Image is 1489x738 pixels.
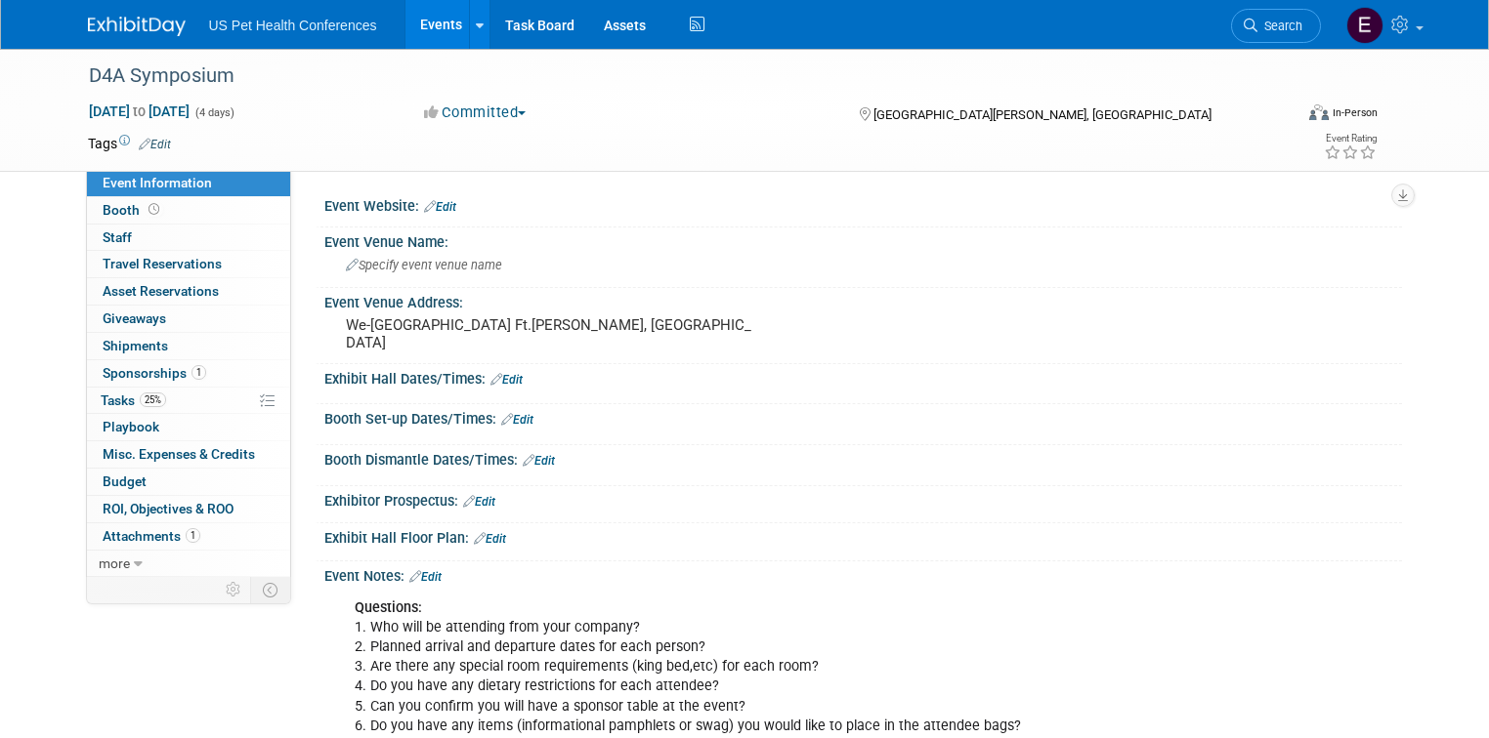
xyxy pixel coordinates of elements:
[103,175,212,190] span: Event Information
[324,191,1402,217] div: Event Website:
[87,496,290,522] a: ROI, Objectives & ROO
[103,528,200,544] span: Attachments
[87,278,290,305] a: Asset Reservations
[103,202,163,218] span: Booth
[209,18,377,33] span: US Pet Health Conferences
[103,473,147,489] span: Budget
[103,501,234,516] span: ROI, Objectives & ROO
[88,102,191,120] span: [DATE] [DATE]
[523,454,555,468] a: Edit
[1257,19,1302,33] span: Search
[145,202,163,217] span: Booth not reserved yet
[324,561,1402,587] div: Event Notes:
[87,306,290,332] a: Giveaways
[103,229,132,245] span: Staff
[87,251,290,277] a: Travel Reservations
[87,414,290,440] a: Playbook
[139,138,171,151] a: Edit
[501,413,533,427] a: Edit
[88,134,171,153] td: Tags
[103,310,166,326] span: Giveaways
[101,392,166,408] span: Tasks
[82,59,1268,94] div: D4A Symposium
[217,577,251,602] td: Personalize Event Tab Strip
[1187,102,1378,131] div: Event Format
[324,364,1402,389] div: Exhibit Hall Dates/Times:
[87,441,290,468] a: Misc. Expenses & Credits
[130,103,149,119] span: to
[1309,104,1329,120] img: Format-Inperson.png
[250,577,290,602] td: Toggle Event Tabs
[103,446,255,462] span: Misc. Expenses & Credits
[346,316,752,351] pre: We-[GEOGRAPHIC_DATA] Ft.[PERSON_NAME], [GEOGRAPHIC_DATA]
[424,200,456,214] a: Edit
[1231,9,1321,43] a: Search
[87,551,290,577] a: more
[87,523,290,550] a: Attachments1
[324,404,1402,430] div: Booth Set-up Dates/Times:
[87,225,290,251] a: Staff
[87,469,290,495] a: Budget
[355,599,422,616] b: Questions:
[103,365,206,381] span: Sponsorships
[87,360,290,387] a: Sponsorships1
[87,170,290,196] a: Event Information
[88,17,186,36] img: ExhibitDay
[324,523,1402,549] div: Exhibit Hall Floor Plan:
[324,288,1402,312] div: Event Venue Address:
[324,486,1402,512] div: Exhibitor Prospectus:
[324,227,1402,252] div: Event Venue Name:
[417,102,533,123] button: Committed
[463,495,495,509] a: Edit
[490,373,523,387] a: Edit
[186,528,200,543] span: 1
[87,388,290,414] a: Tasks25%
[103,256,222,271] span: Travel Reservations
[474,532,506,546] a: Edit
[324,445,1402,471] div: Booth Dismantle Dates/Times:
[193,106,234,119] span: (4 days)
[87,333,290,359] a: Shipments
[873,107,1212,122] span: [GEOGRAPHIC_DATA][PERSON_NAME], [GEOGRAPHIC_DATA]
[346,258,502,272] span: Specify event venue name
[1332,105,1378,120] div: In-Person
[103,283,219,299] span: Asset Reservations
[1324,134,1377,143] div: Event Rating
[409,570,442,584] a: Edit
[191,365,206,380] span: 1
[140,392,166,407] span: 25%
[99,555,130,571] span: more
[103,338,168,353] span: Shipments
[103,419,159,434] span: Playbook
[87,197,290,224] a: Booth
[1346,7,1383,44] img: Erika Plata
